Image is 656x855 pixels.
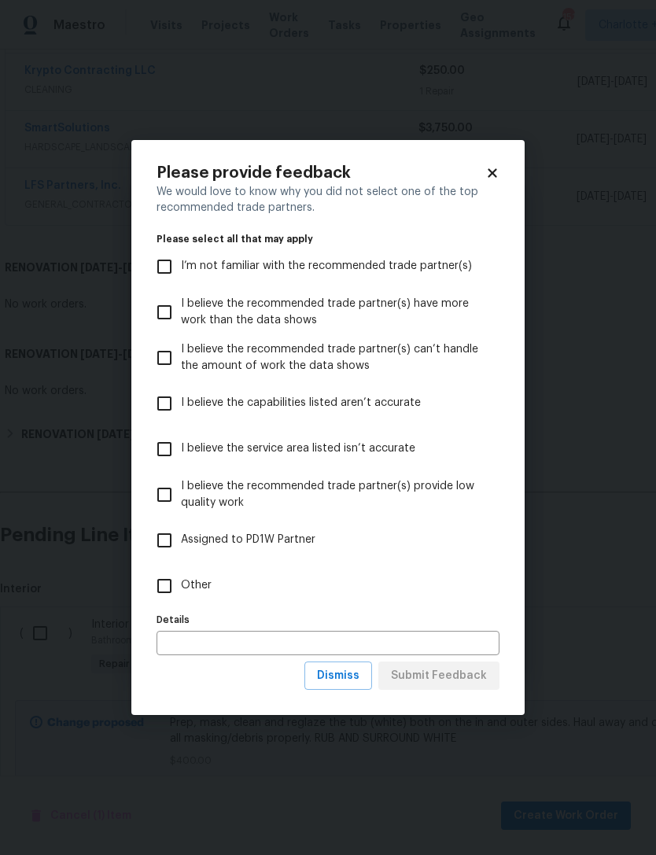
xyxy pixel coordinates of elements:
span: I believe the service area listed isn’t accurate [181,440,415,457]
span: I believe the capabilities listed aren’t accurate [181,395,421,411]
legend: Please select all that may apply [157,234,499,244]
span: I’m not familiar with the recommended trade partner(s) [181,258,472,275]
span: I believe the recommended trade partner(s) have more work than the data shows [181,296,487,329]
span: I believe the recommended trade partner(s) can’t handle the amount of work the data shows [181,341,487,374]
button: Dismiss [304,662,372,691]
span: I believe the recommended trade partner(s) provide low quality work [181,478,487,511]
h2: Please provide feedback [157,165,485,181]
span: Dismiss [317,666,359,686]
div: We would love to know why you did not select one of the top recommended trade partners. [157,184,499,216]
label: Details [157,615,499,625]
span: Assigned to PD1W Partner [181,532,315,548]
span: Other [181,577,212,594]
